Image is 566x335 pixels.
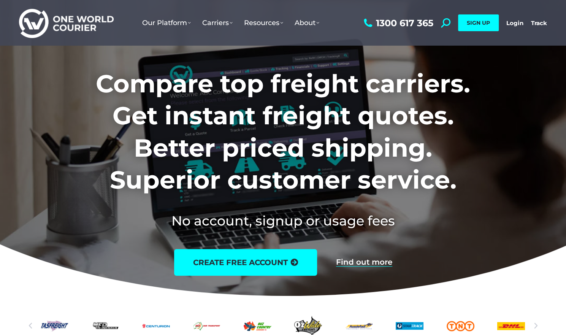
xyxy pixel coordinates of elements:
[362,18,433,28] a: 1300 617 365
[289,11,325,35] a: About
[136,11,197,35] a: Our Platform
[142,19,191,27] span: Our Platform
[238,11,289,35] a: Resources
[506,19,523,27] a: Login
[46,68,520,196] h1: Compare top freight carriers. Get instant freight quotes. Better priced shipping. Superior custom...
[531,19,547,27] a: Track
[295,19,319,27] span: About
[336,258,392,267] a: Find out more
[467,19,490,26] span: SIGN UP
[244,19,283,27] span: Resources
[19,8,114,38] img: One World Courier
[458,14,499,31] a: SIGN UP
[174,249,317,276] a: create free account
[46,211,520,230] h2: No account, signup or usage fees
[202,19,233,27] span: Carriers
[197,11,238,35] a: Carriers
